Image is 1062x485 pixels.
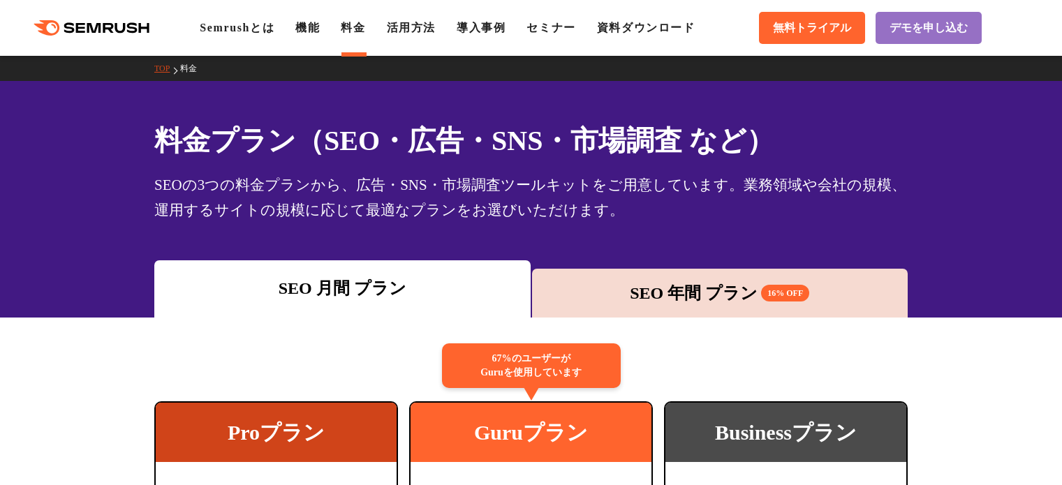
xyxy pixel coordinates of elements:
div: SEO 月間 プラン [161,276,524,301]
a: 導入事例 [457,22,506,33]
a: 料金 [341,22,365,33]
a: セミナー [526,22,575,33]
a: 無料トライアル [759,12,865,44]
div: Businessプラン [665,403,906,462]
div: Guruプラン [411,403,651,462]
a: TOP [154,64,180,73]
div: Proプラン [156,403,397,462]
a: 料金 [180,64,207,73]
div: 67%のユーザーが Guruを使用しています [442,343,621,388]
a: デモを申し込む [876,12,982,44]
a: 活用方法 [387,22,436,33]
span: デモを申し込む [890,21,968,36]
span: 16% OFF [761,285,809,301]
a: 資料ダウンロード [597,22,695,33]
div: SEOの3つの料金プランから、広告・SNS・市場調査ツールキットをご用意しています。業務領域や会社の規模、運用するサイトの規模に応じて最適なプランをお選びいただけます。 [154,172,908,223]
a: Semrushとは [200,22,274,33]
h1: 料金プラン（SEO・広告・SNS・市場調査 など） [154,120,908,161]
a: 機能 [295,22,320,33]
div: SEO 年間 プラン [539,281,901,306]
span: 無料トライアル [773,21,851,36]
